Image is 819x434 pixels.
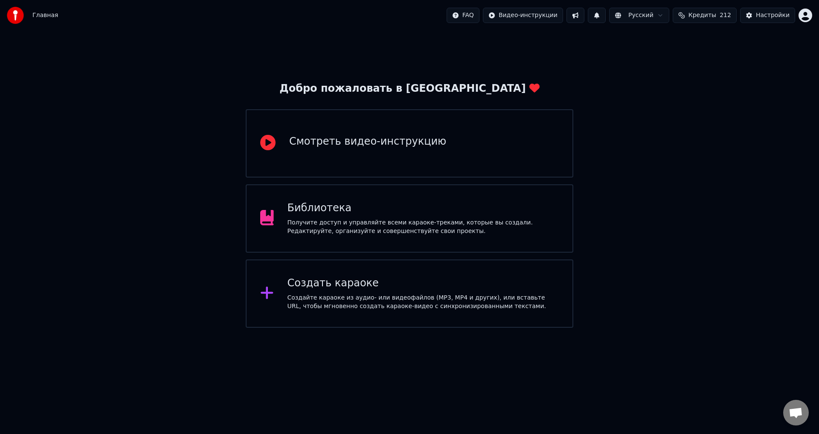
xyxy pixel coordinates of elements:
[279,82,539,96] div: Добро пожаловать в [GEOGRAPHIC_DATA]
[289,135,446,149] div: Смотреть видео-инструкцию
[688,11,716,20] span: Кредиты
[783,400,809,425] a: Открытый чат
[740,8,795,23] button: Настройки
[756,11,790,20] div: Настройки
[288,277,559,290] div: Создать караоке
[288,218,559,236] div: Получите доступ и управляйте всеми караоке-треками, которые вы создали. Редактируйте, организуйте...
[673,8,737,23] button: Кредиты212
[447,8,479,23] button: FAQ
[483,8,563,23] button: Видео-инструкции
[7,7,24,24] img: youka
[32,11,58,20] nav: breadcrumb
[288,294,559,311] div: Создайте караоке из аудио- или видеофайлов (MP3, MP4 и других), или вставьте URL, чтобы мгновенно...
[32,11,58,20] span: Главная
[720,11,731,20] span: 212
[288,201,559,215] div: Библиотека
